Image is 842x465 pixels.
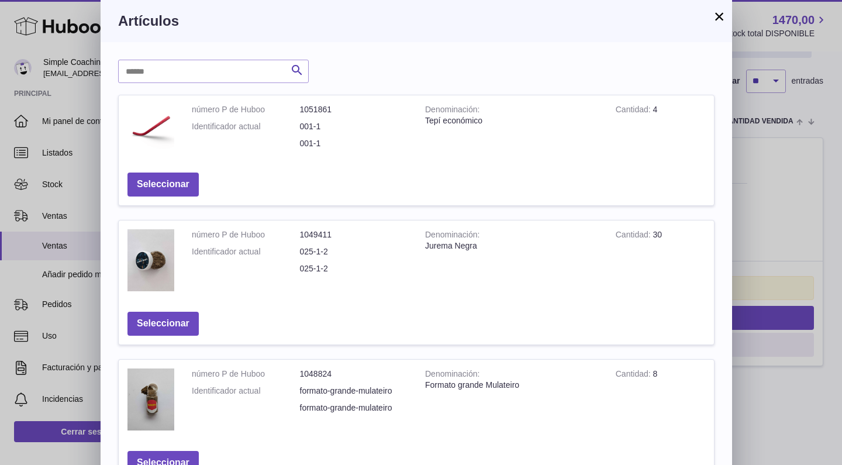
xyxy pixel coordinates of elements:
dd: 1051861 [300,104,408,115]
dd: formato-grande-mulateiro [300,402,408,414]
dt: número P de Huboo [192,104,300,115]
div: Formato grande Mulateiro [425,380,598,391]
dd: 1048824 [300,368,408,380]
dd: 025-1-2 [300,246,408,257]
div: Jurema Negra [425,240,598,252]
dt: número P de Huboo [192,229,300,240]
strong: Denominación [425,369,479,381]
strong: Cantidad [616,369,653,381]
img: Jurema Negra [127,229,174,291]
dd: formato-grande-mulateiro [300,385,408,397]
img: Tepí económico [127,104,174,151]
dt: Identificador actual [192,121,300,132]
strong: Denominación [425,230,479,242]
dd: 001-1 [300,138,408,149]
button: Seleccionar [127,312,199,336]
dd: 1049411 [300,229,408,240]
dt: número P de Huboo [192,368,300,380]
strong: Cantidad [616,105,653,117]
h3: Artículos [118,12,715,30]
img: Formato grande Mulateiro [127,368,174,430]
div: Tepí económico [425,115,598,126]
dt: Identificador actual [192,246,300,257]
td: 4 [607,95,714,164]
td: 8 [607,360,714,442]
td: 30 [607,221,714,303]
dd: 025-1-2 [300,263,408,274]
dt: Identificador actual [192,385,300,397]
button: Seleccionar [127,173,199,197]
dd: 001-1 [300,121,408,132]
strong: Cantidad [616,230,653,242]
button: × [712,9,726,23]
strong: Denominación [425,105,479,117]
